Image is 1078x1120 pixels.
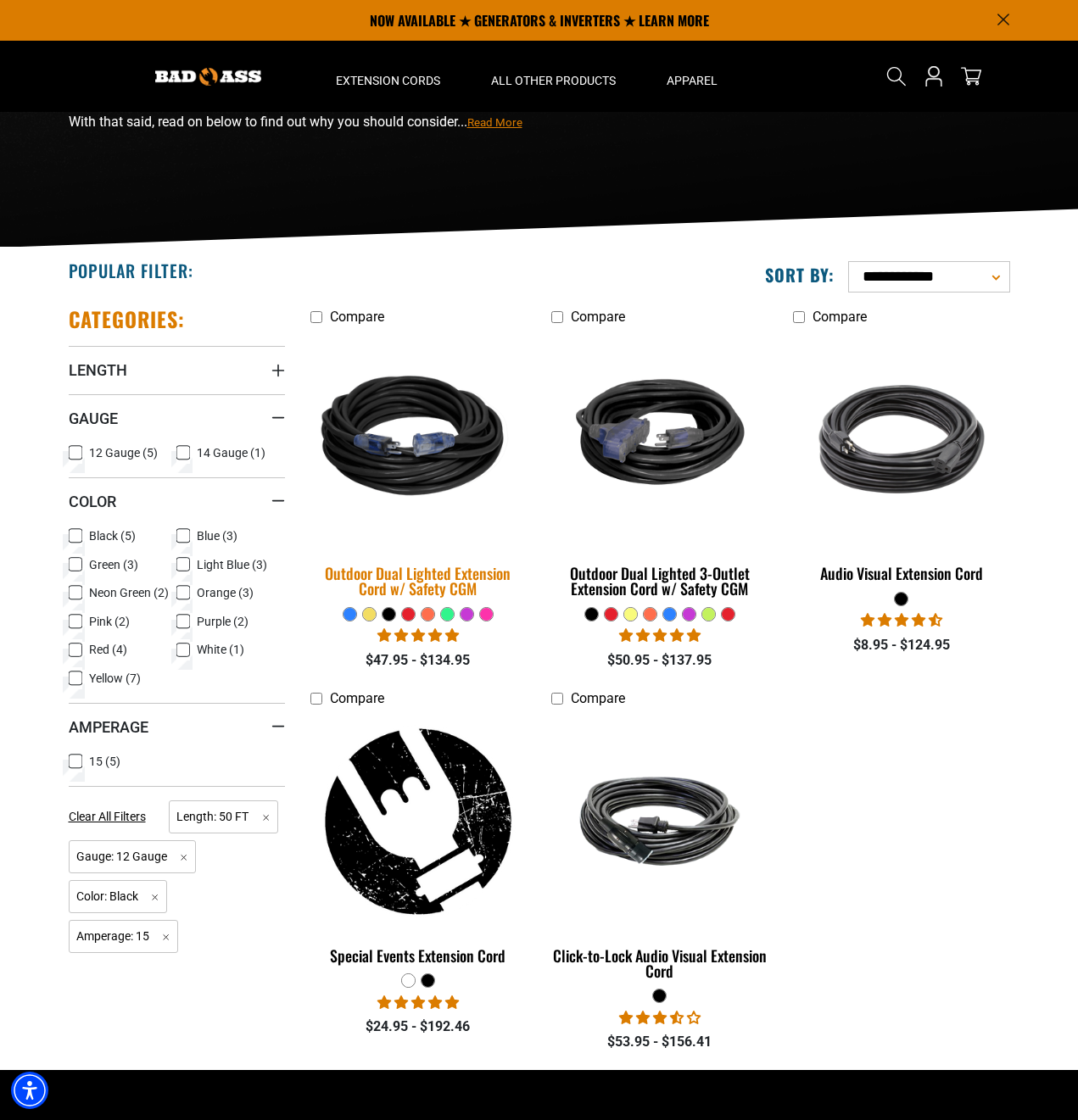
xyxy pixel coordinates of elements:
[551,716,768,989] a: black Click-to-Lock Audio Visual Extension Cord
[813,309,867,325] span: Compare
[491,73,616,88] span: All Other Products
[169,800,278,833] span: Length: 50 FT
[69,928,179,944] a: Amperage: 15
[197,530,237,542] span: Blue (3)
[861,612,942,628] span: 4.70 stars
[89,644,127,655] span: Red (4)
[69,880,168,913] span: Color: Black
[883,63,910,90] summary: Search
[551,948,768,978] div: Click-to-Lock Audio Visual Extension Cord
[89,530,136,542] span: Black (5)
[69,703,285,750] summary: Amperage
[89,672,141,684] span: Yellow (7)
[551,566,768,596] div: Outdoor Dual Lighted 3-Outlet Extension Cord w/ Safety CGM
[641,41,743,112] summary: Apparel
[667,73,718,88] span: Apparel
[765,264,835,286] label: Sort by:
[619,1010,701,1026] span: 3.50 stars
[377,995,459,1011] span: 5.00 stars
[197,587,254,599] span: Orange (3)
[69,259,193,281] h2: Popular Filter:
[89,755,120,767] span: 15 (5)
[310,716,527,973] a: black Special Events Extension Cord
[69,920,179,953] span: Amperage: 15
[89,559,138,571] span: Green (3)
[69,848,197,864] a: Gauge: 12 Gauge
[920,41,947,112] a: Open this option
[793,566,1009,581] div: Audio Visual Extension Cord
[69,346,285,393] summary: Length
[310,1017,527,1037] div: $24.95 - $192.46
[793,635,1009,655] div: $8.95 - $124.95
[553,756,767,887] img: black
[69,808,153,826] a: Clear All Filters
[69,810,146,823] span: Clear All Filters
[958,66,985,86] a: cart
[551,1032,768,1052] div: $53.95 - $156.41
[155,68,261,86] img: Bad Ass Extension Cords
[571,309,625,325] span: Compare
[466,41,641,112] summary: All Other Products
[69,306,186,332] h2: Categories:
[89,616,130,627] span: Pink (2)
[169,808,278,824] a: Length: 50 FT
[553,342,767,537] img: black
[551,333,768,606] a: black Outdoor Dual Lighted 3-Outlet Extension Cord w/ Safety CGM
[310,41,466,112] summary: Extension Cords
[795,342,1008,537] img: black
[336,73,440,88] span: Extension Cords
[377,627,459,644] span: 4.81 stars
[197,559,267,571] span: Light Blue (3)
[330,690,384,706] span: Compare
[619,627,701,644] span: 4.80 stars
[89,587,169,599] span: Neon Green (2)
[310,948,527,963] div: Special Events Extension Cord
[11,1072,48,1109] div: Accessibility Menu
[310,566,527,596] div: Outdoor Dual Lighted Extension Cord w/ Safety CGM
[197,447,265,459] span: 14 Gauge (1)
[69,394,285,442] summary: Gauge
[299,331,537,548] img: Black
[69,717,148,737] span: Amperage
[69,840,197,873] span: Gauge: 12 Gauge
[89,447,158,459] span: 12 Gauge (5)
[311,723,525,918] img: black
[310,650,527,671] div: $47.95 - $134.95
[69,492,116,511] span: Color
[197,616,249,627] span: Purple (2)
[69,360,127,380] span: Length
[69,409,118,428] span: Gauge
[310,333,527,606] a: Black Outdoor Dual Lighted Extension Cord w/ Safety CGM
[571,690,625,706] span: Compare
[551,650,768,671] div: $50.95 - $137.95
[330,309,384,325] span: Compare
[793,333,1009,591] a: black Audio Visual Extension Cord
[69,477,285,525] summary: Color
[197,644,244,655] span: White (1)
[467,116,522,129] span: Read More
[69,888,168,904] a: Color: Black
